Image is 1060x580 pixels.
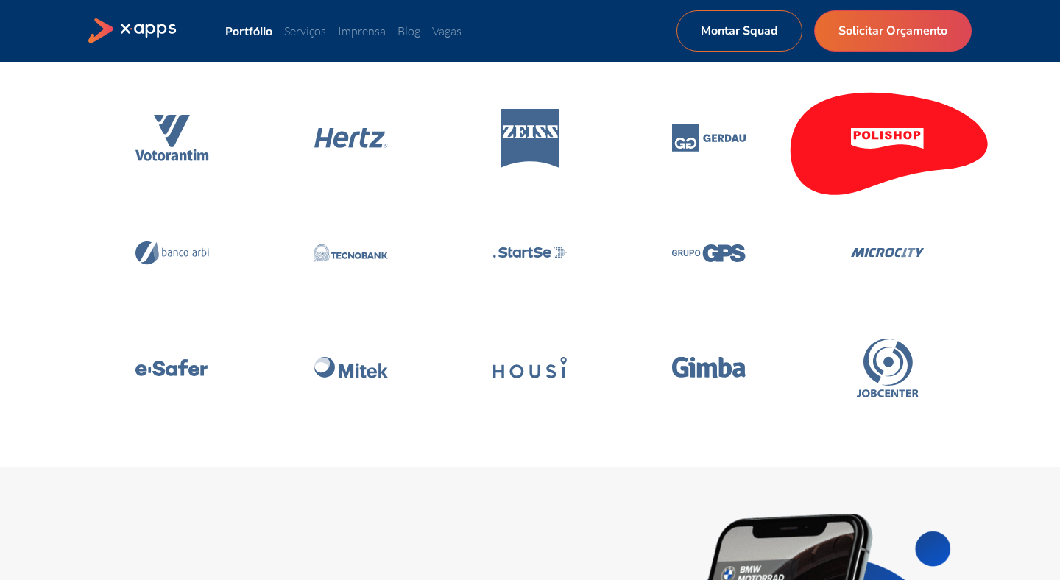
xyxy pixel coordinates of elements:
a: Portfólio [225,24,272,38]
a: Imprensa [338,24,386,38]
a: Serviços [284,24,326,38]
a: Montar Squad [676,10,802,52]
a: Vagas [432,24,462,38]
a: Solicitar Orçamento [814,10,972,52]
a: Blog [397,24,420,38]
